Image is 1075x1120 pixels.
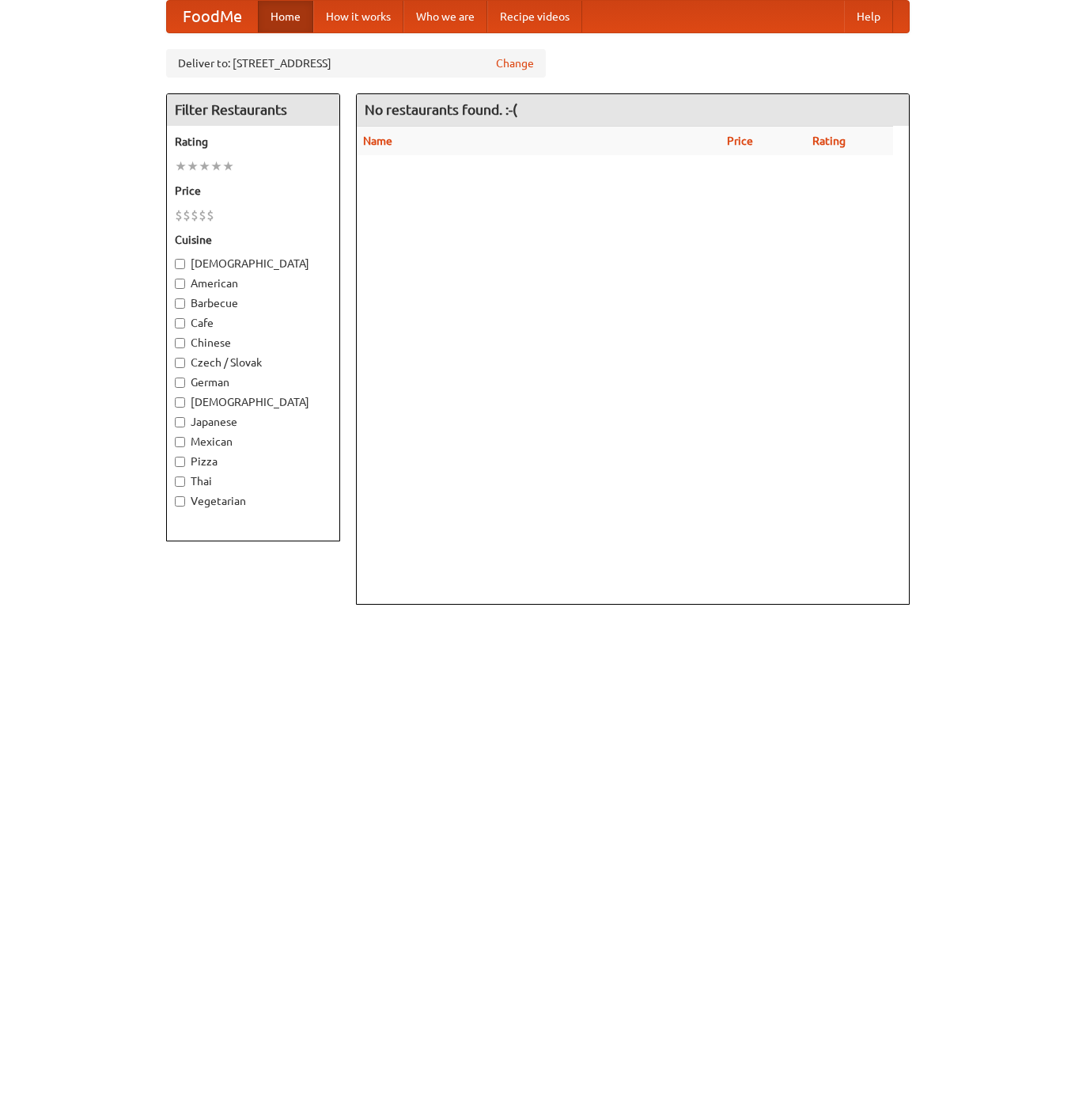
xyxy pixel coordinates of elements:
[175,394,331,410] label: [DEMOGRAPHIC_DATA]
[175,397,185,408] input: [DEMOGRAPHIC_DATA]
[175,338,185,348] input: Chinese
[175,298,185,309] input: Barbecue
[199,207,206,224] li: $
[175,256,331,271] label: [DEMOGRAPHIC_DATA]
[175,476,185,487] input: Thai
[175,496,185,507] input: Vegetarian
[175,134,331,150] h5: Rating
[175,259,185,269] input: [DEMOGRAPHIC_DATA]
[365,102,517,117] ng-pluralize: No restaurants found. :-(
[210,158,222,175] li: ★
[167,1,258,32] a: FoodMe
[496,55,534,71] a: Change
[175,374,331,390] label: German
[175,318,185,328] input: Cafe
[166,49,546,78] div: Deliver to: [STREET_ADDRESS]
[175,295,331,311] label: Barbecue
[187,158,199,175] li: ★
[258,1,313,32] a: Home
[199,158,210,175] li: ★
[313,1,403,32] a: How it works
[403,1,487,32] a: Who we are
[175,183,331,199] h5: Price
[191,207,199,224] li: $
[487,1,582,32] a: Recipe videos
[812,135,846,147] a: Rating
[175,358,185,368] input: Czech / Slovak
[175,434,331,450] label: Mexican
[727,135,753,147] a: Price
[175,335,331,351] label: Chinese
[175,378,185,388] input: German
[175,158,187,175] li: ★
[175,275,331,291] label: American
[175,232,331,248] h5: Cuisine
[222,158,234,175] li: ★
[175,207,183,224] li: $
[175,315,331,331] label: Cafe
[844,1,893,32] a: Help
[175,493,331,509] label: Vegetarian
[175,473,331,489] label: Thai
[175,417,185,427] input: Japanese
[175,457,185,467] input: Pizza
[167,94,339,126] h4: Filter Restaurants
[175,454,331,469] label: Pizza
[206,207,214,224] li: $
[363,135,392,147] a: Name
[175,355,331,370] label: Czech / Slovak
[175,279,185,289] input: American
[175,437,185,447] input: Mexican
[183,207,191,224] li: $
[175,414,331,430] label: Japanese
